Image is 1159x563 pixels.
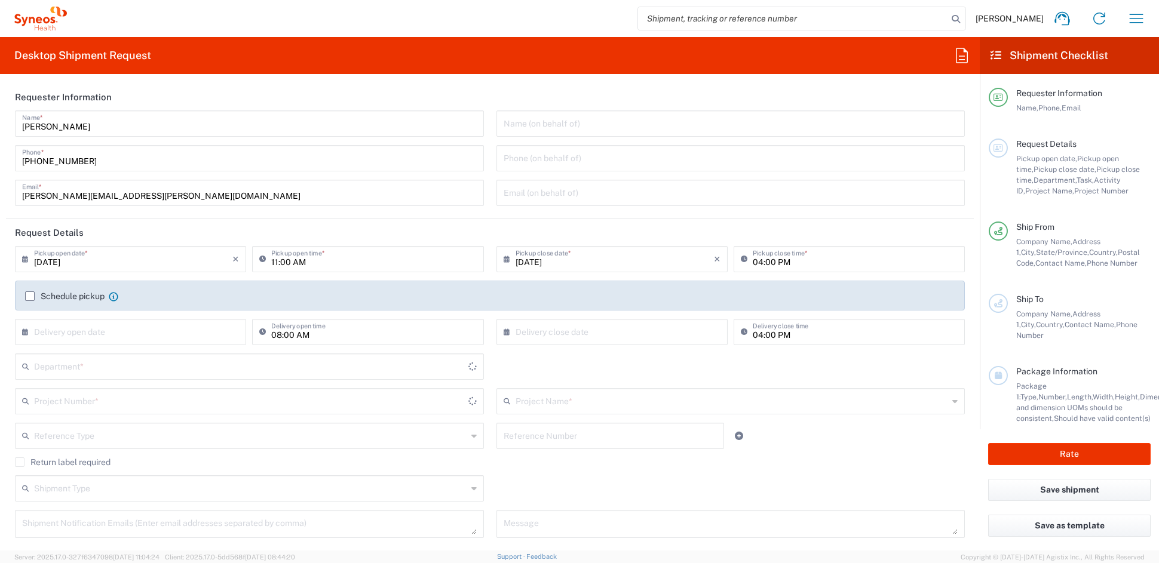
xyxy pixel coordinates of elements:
[245,553,295,561] span: [DATE] 08:44:20
[1025,186,1074,195] span: Project Name,
[1016,88,1102,98] span: Requester Information
[1020,392,1038,401] span: Type,
[1038,392,1067,401] span: Number,
[1021,248,1036,257] span: City,
[1089,248,1118,257] span: Country,
[1034,176,1077,184] span: Department,
[1016,154,1077,163] span: Pickup open date,
[232,250,239,269] i: ×
[1016,309,1072,318] span: Company Name,
[1016,139,1077,149] span: Request Details
[1021,320,1036,329] span: City,
[15,457,111,467] label: Return label required
[497,553,527,560] a: Support
[1016,103,1038,112] span: Name,
[714,250,720,269] i: ×
[961,552,1145,562] span: Copyright © [DATE]-[DATE] Agistix Inc., All Rights Reserved
[1074,186,1129,195] span: Project Number
[1065,320,1116,329] span: Contact Name,
[1016,237,1072,246] span: Company Name,
[1036,248,1089,257] span: State/Province,
[1062,103,1081,112] span: Email
[1036,320,1065,329] span: Country,
[526,553,557,560] a: Feedback
[1054,414,1151,423] span: Should have valid content(s)
[1016,294,1044,304] span: Ship To
[15,227,84,239] h2: Request Details
[1093,392,1115,401] span: Width,
[1034,165,1096,174] span: Pickup close date,
[1115,392,1140,401] span: Height,
[113,553,160,561] span: [DATE] 11:04:24
[14,553,160,561] span: Server: 2025.17.0-327f6347098
[638,7,948,30] input: Shipment, tracking or reference number
[1038,103,1062,112] span: Phone,
[14,48,151,63] h2: Desktop Shipment Request
[991,48,1108,63] h2: Shipment Checklist
[165,553,295,561] span: Client: 2025.17.0-5dd568f
[1087,259,1137,267] span: Phone Number
[976,13,1044,24] span: [PERSON_NAME]
[988,479,1151,501] button: Save shipment
[1016,382,1047,401] span: Package 1:
[1016,222,1054,232] span: Ship From
[15,91,112,103] h2: Requester Information
[988,515,1151,537] button: Save as template
[1016,367,1097,376] span: Package Information
[1035,259,1087,267] span: Contact Name,
[1067,392,1093,401] span: Length,
[1077,176,1094,184] span: Task,
[25,291,105,301] label: Schedule pickup
[988,443,1151,465] button: Rate
[731,427,747,444] a: Add Reference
